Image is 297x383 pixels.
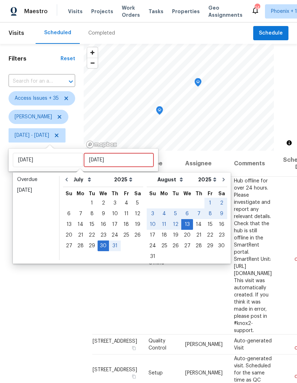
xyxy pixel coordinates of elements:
div: 5 [132,198,143,208]
span: SmartRent Hub Offline [148,246,174,265]
div: 24 [109,230,121,240]
div: Sun Jul 06 2025 [63,208,75,219]
input: Start date [13,153,83,167]
div: 8 [204,209,216,219]
div: Wed Aug 20 2025 [181,230,193,240]
div: Sat Aug 09 2025 [216,208,227,219]
div: 23 [98,230,109,240]
div: Sun Aug 31 2025 [147,251,158,262]
div: 14 [255,4,260,11]
div: 24 [147,241,158,251]
div: 6 [63,209,75,219]
div: Reset [61,55,75,62]
div: 31 [109,241,121,251]
select: Year [196,174,218,185]
div: Sun Jul 27 2025 [63,240,75,251]
div: Thu Aug 14 2025 [193,219,204,230]
div: Tue Jul 29 2025 [86,240,98,251]
span: Properties [172,8,200,15]
div: Mon Jul 28 2025 [75,240,86,251]
span: Access Issues + 35 [15,95,59,102]
div: 28 [75,241,86,251]
span: Quality Control [148,338,166,351]
select: Month [156,174,196,185]
div: 27 [181,241,193,251]
abbr: Saturday [134,191,141,196]
abbr: Saturday [218,191,225,196]
div: Fri Aug 15 2025 [204,219,216,230]
div: 20 [181,230,193,240]
div: 7 [75,209,86,219]
div: 7 [193,209,204,219]
div: 17 [109,219,121,229]
div: Wed Jul 23 2025 [98,230,109,240]
div: 1 [204,198,216,208]
abbr: Monday [160,191,168,196]
div: 9 [98,209,109,219]
div: Sat Aug 16 2025 [216,219,227,230]
abbr: Sunday [66,191,72,196]
div: Tue Jul 01 2025 [86,198,98,208]
span: Geo Assignments [208,4,243,19]
abbr: Thursday [111,191,118,196]
div: Thu Jul 10 2025 [109,208,121,219]
div: 11 [121,209,132,219]
span: Auto-generated Visit [234,338,272,351]
div: 12 [170,219,181,229]
div: 30 [216,241,227,251]
button: Zoom in [87,47,98,58]
span: Tasks [148,9,163,14]
canvas: Map [84,44,274,151]
div: [DATE] [17,187,55,194]
div: 16 [98,219,109,229]
div: Fri Jul 25 2025 [121,230,132,240]
span: Hub offline for over 24 hours. Please investigate and report any relevant details. Check that the... [234,178,272,333]
div: Sat Jul 19 2025 [132,219,143,230]
span: Projects [91,8,113,15]
div: Tue Aug 05 2025 [170,208,181,219]
button: Schedule [253,26,288,41]
div: Wed Jul 30 2025 [98,240,109,251]
div: Wed Jul 02 2025 [98,198,109,208]
div: Mon Aug 25 2025 [158,240,170,251]
h1: Filters [9,55,61,62]
div: Mon Aug 18 2025 [158,230,170,240]
abbr: Friday [124,191,129,196]
button: Toggle attribution [285,139,293,147]
th: Comments [228,151,277,177]
div: 25 [121,230,132,240]
div: Map marker [156,106,163,117]
div: Sun Aug 03 2025 [147,208,158,219]
span: Setup [148,370,163,375]
div: Tue Aug 19 2025 [170,230,181,240]
span: Work Orders [122,4,140,19]
div: 4 [158,209,170,219]
div: 14 [75,219,86,229]
div: Sun Aug 24 2025 [147,240,158,251]
input: Fri, Aug 14 [84,153,154,167]
span: Maestro [24,8,48,15]
div: 14 [193,219,204,229]
div: 31 [147,252,158,262]
abbr: Thursday [196,191,202,196]
div: 18 [121,219,132,229]
div: Fri Aug 29 2025 [204,240,216,251]
div: Wed Aug 27 2025 [181,240,193,251]
select: Year [112,174,134,185]
span: Visits [9,25,24,41]
span: [STREET_ADDRESS] [93,339,137,344]
div: Fri Aug 01 2025 [204,198,216,208]
div: Wed Aug 06 2025 [181,208,193,219]
div: 29 [86,241,98,251]
div: 16 [216,219,227,229]
div: 3 [109,198,121,208]
div: 5 [170,209,181,219]
span: [PERSON_NAME] [185,370,223,375]
button: Zoom out [87,58,98,68]
span: Phoenix + 1 [271,8,297,15]
div: 21 [75,230,86,240]
div: Wed Jul 16 2025 [98,219,109,230]
div: 22 [204,230,216,240]
div: Tue Aug 26 2025 [170,240,181,251]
